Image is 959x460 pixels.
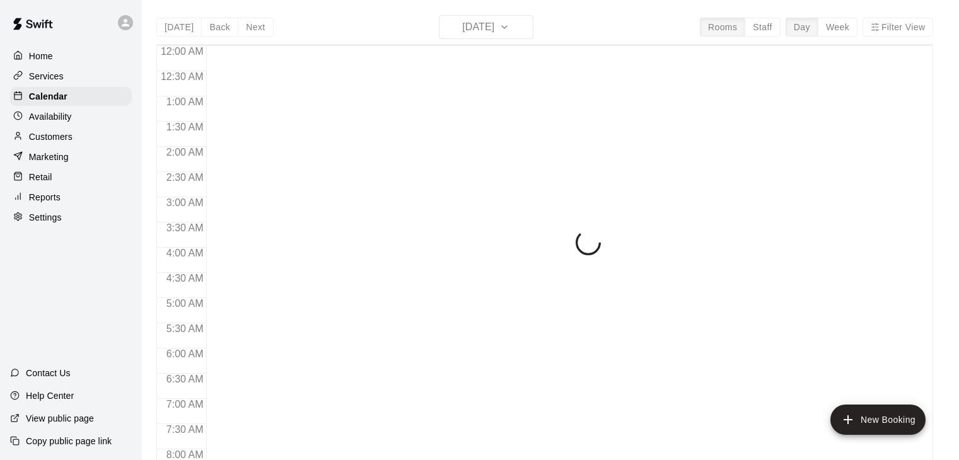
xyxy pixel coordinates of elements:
[163,122,207,132] span: 1:30 AM
[26,367,71,379] p: Contact Us
[163,172,207,183] span: 2:30 AM
[29,171,52,183] p: Retail
[10,188,132,207] a: Reports
[10,107,132,126] a: Availability
[10,147,132,166] a: Marketing
[29,70,64,83] p: Services
[158,71,207,82] span: 12:30 AM
[29,151,69,163] p: Marketing
[163,96,207,107] span: 1:00 AM
[163,248,207,258] span: 4:00 AM
[163,222,207,233] span: 3:30 AM
[163,273,207,284] span: 4:30 AM
[10,168,132,187] a: Retail
[10,87,132,106] a: Calendar
[10,47,132,66] a: Home
[29,211,62,224] p: Settings
[10,208,132,227] a: Settings
[163,449,207,460] span: 8:00 AM
[10,67,132,86] a: Services
[26,435,112,447] p: Copy public page link
[29,90,67,103] p: Calendar
[26,412,94,425] p: View public page
[29,130,73,143] p: Customers
[163,197,207,208] span: 3:00 AM
[29,110,72,123] p: Availability
[163,323,207,334] span: 5:30 AM
[163,374,207,384] span: 6:30 AM
[29,191,61,204] p: Reports
[163,424,207,435] span: 7:30 AM
[163,298,207,309] span: 5:00 AM
[26,389,74,402] p: Help Center
[163,348,207,359] span: 6:00 AM
[163,399,207,410] span: 7:00 AM
[163,147,207,158] span: 2:00 AM
[158,46,207,57] span: 12:00 AM
[10,127,132,146] a: Customers
[29,50,53,62] p: Home
[830,405,926,435] button: add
